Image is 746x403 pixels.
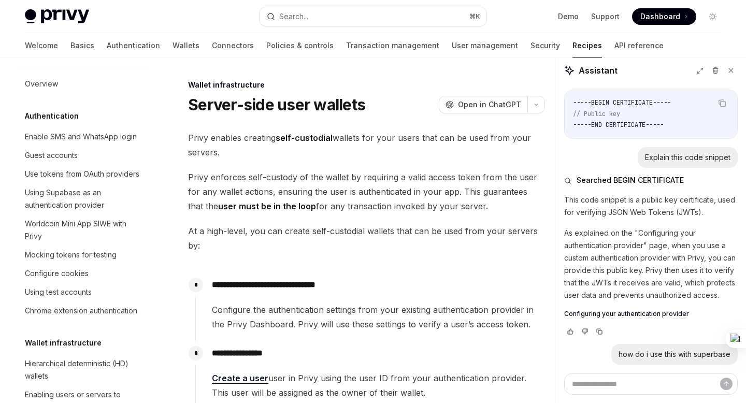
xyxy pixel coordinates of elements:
div: Enable SMS and WhatsApp login [25,131,137,143]
button: Search...⌘K [260,7,486,26]
span: Dashboard [640,11,680,22]
a: API reference [614,33,664,58]
div: Hierarchical deterministic (HD) wallets [25,357,143,382]
a: Hierarchical deterministic (HD) wallets [17,354,149,385]
p: This code snippet is a public key certificate, used for verifying JSON Web Tokens (JWTs). [564,194,738,219]
div: Mocking tokens for testing [25,249,117,261]
a: User management [452,33,518,58]
button: Copy the contents from the code block [715,96,729,110]
span: Privy enforces self-custody of the wallet by requiring a valid access token from the user for any... [188,170,545,213]
a: Chrome extension authentication [17,301,149,320]
a: Dashboard [632,8,696,25]
a: Configure cookies [17,264,149,283]
div: Using Supabase as an authentication provider [25,186,143,211]
div: Overview [25,78,58,90]
button: Open in ChatGPT [439,96,527,113]
span: At a high-level, you can create self-custodial wallets that can be used from your servers by: [188,224,545,253]
span: Open in ChatGPT [458,99,521,110]
h5: Authentication [25,110,79,122]
div: Chrome extension authentication [25,305,137,317]
button: Searched Supabase integration [564,372,738,382]
a: Authentication [107,33,160,58]
a: Guest accounts [17,146,149,165]
span: Searched Supabase integration [577,372,692,382]
img: light logo [25,9,89,24]
a: Security [530,33,560,58]
span: Configuring your authentication provider [564,310,689,318]
div: Explain this code snippet [645,152,730,163]
a: Use tokens from OAuth providers [17,165,149,183]
a: Policies & controls [266,33,334,58]
a: Recipes [572,33,602,58]
span: Privy enables creating wallets for your users that can be used from your servers. [188,131,545,160]
button: Toggle dark mode [705,8,721,25]
button: Send message [720,378,733,390]
span: -----BEGIN CERTIFICATE----- [573,98,671,107]
a: Enable SMS and WhatsApp login [17,127,149,146]
h1: Server-side user wallets [188,95,365,114]
span: ⌘ K [469,12,480,21]
a: Overview [17,75,149,93]
div: Configure cookies [25,267,89,280]
a: Connectors [212,33,254,58]
a: Worldcoin Mini App SIWE with Privy [17,214,149,246]
div: how do i use this with superbase [619,349,730,359]
a: Configuring your authentication provider [564,310,738,318]
a: Using Supabase as an authentication provider [17,183,149,214]
a: Wallets [173,33,199,58]
div: Search... [279,10,308,23]
a: Welcome [25,33,58,58]
div: Guest accounts [25,149,78,162]
span: // Public key [573,110,620,118]
button: Searched BEGIN CERTIFICATE [564,175,738,185]
span: Searched BEGIN CERTIFICATE [577,175,684,185]
a: Basics [70,33,94,58]
span: Assistant [579,64,618,77]
a: Using test accounts [17,283,149,301]
strong: self-custodial [276,133,333,143]
div: Wallet infrastructure [188,80,545,90]
a: Support [591,11,620,22]
a: Mocking tokens for testing [17,246,149,264]
p: As explained on the "Configuring your authentication provider" page, when you use a custom authen... [564,227,738,301]
a: Transaction management [346,33,439,58]
h5: Wallet infrastructure [25,337,102,349]
div: Using test accounts [25,286,92,298]
div: Use tokens from OAuth providers [25,168,139,180]
span: Configure the authentication settings from your existing authentication provider in the Privy Das... [212,303,544,332]
strong: user must be in the loop [218,201,316,211]
span: -----END CERTIFICATE----- [573,121,664,129]
a: Demo [558,11,579,22]
div: Worldcoin Mini App SIWE with Privy [25,218,143,242]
